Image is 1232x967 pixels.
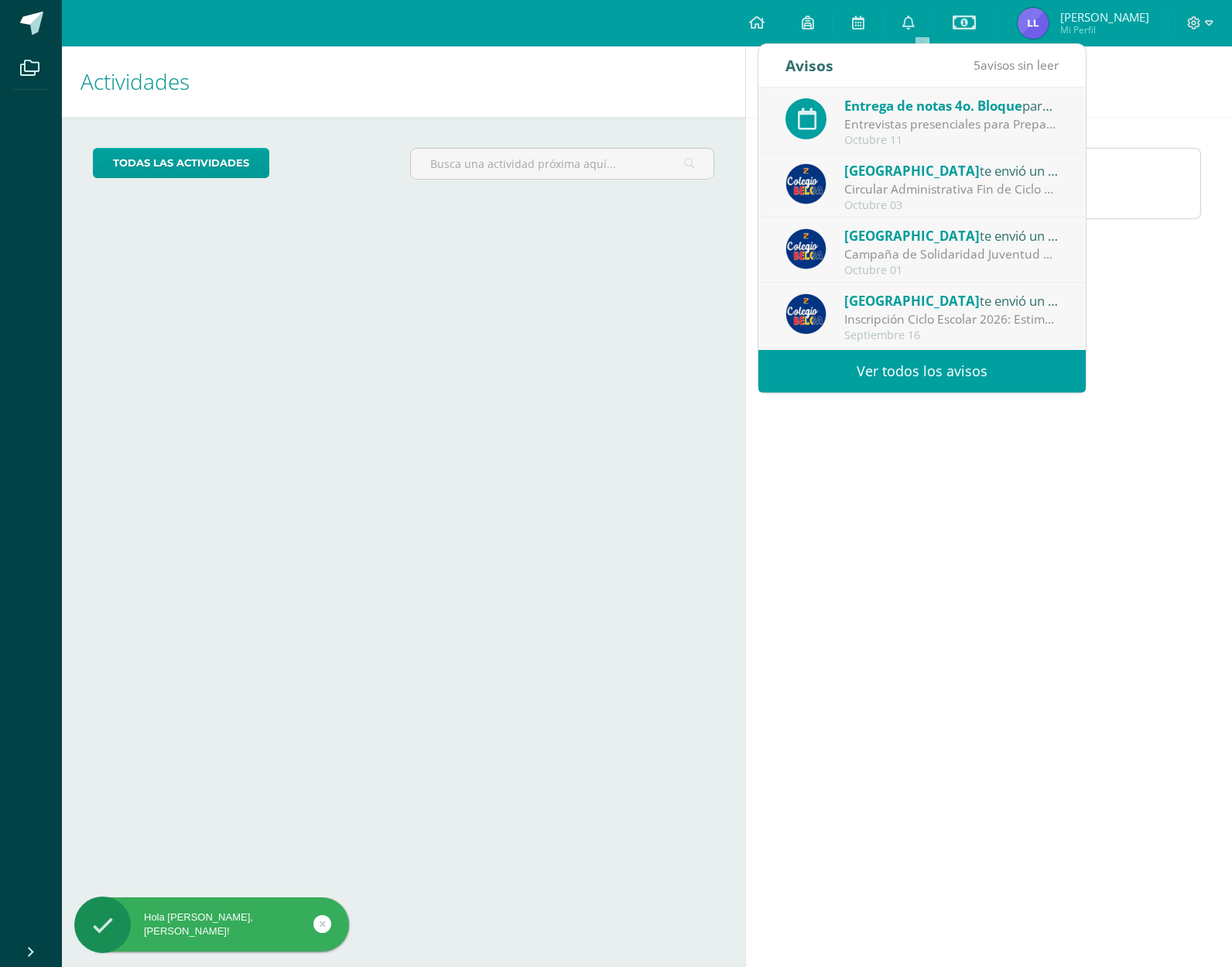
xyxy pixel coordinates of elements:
[844,225,1059,245] div: te envió un aviso
[1060,9,1149,25] span: [PERSON_NAME]
[844,162,980,180] span: [GEOGRAPHIC_DATA]
[844,310,1059,328] div: Inscripción Ciclo Escolar 2026: Estimados padres y madres de familia: Les saludamos deseándoles b...
[844,290,1059,310] div: te envió un aviso
[1018,8,1049,39] img: 7d2a65389768a345e624cc3d5e479bb4.png
[844,97,1022,115] span: Entrega de notas 4o. Bloque
[844,292,980,310] span: [GEOGRAPHIC_DATA]
[785,293,826,334] img: 919ad801bb7643f6f997765cf4083301.png
[785,228,826,269] img: 919ad801bb7643f6f997765cf4083301.png
[844,264,1059,277] div: Octubre 01
[93,148,269,178] a: todas las Actividades
[758,350,1086,393] a: Ver todos los avisos
[844,134,1059,147] div: Octubre 11
[74,910,349,938] div: Hola [PERSON_NAME], [PERSON_NAME]!
[844,115,1059,133] div: Entrevistas presenciales para Preparatoria.
[411,149,714,179] input: Busca una actividad próxima aquí...
[974,57,1059,74] span: avisos sin leer
[844,199,1059,212] div: Octubre 03
[80,46,727,117] h1: Actividades
[785,44,833,87] div: Avisos
[785,163,826,204] img: 919ad801bb7643f6f997765cf4083301.png
[844,95,1059,115] div: para el día
[844,227,980,245] span: [GEOGRAPHIC_DATA]
[974,57,980,74] span: 5
[844,245,1059,263] div: Campaña de Solidaridad Juventud Misionera 2025.: Queridas familias: Deseándoles bienestar en cada...
[844,180,1059,198] div: Circular Administrativa Fin de Ciclo 2025: Estimados padres de familia: Esperamos que Jesús, Marí...
[844,160,1059,180] div: te envió un aviso
[1060,23,1149,36] span: Mi Perfil
[844,329,1059,342] div: Septiembre 16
